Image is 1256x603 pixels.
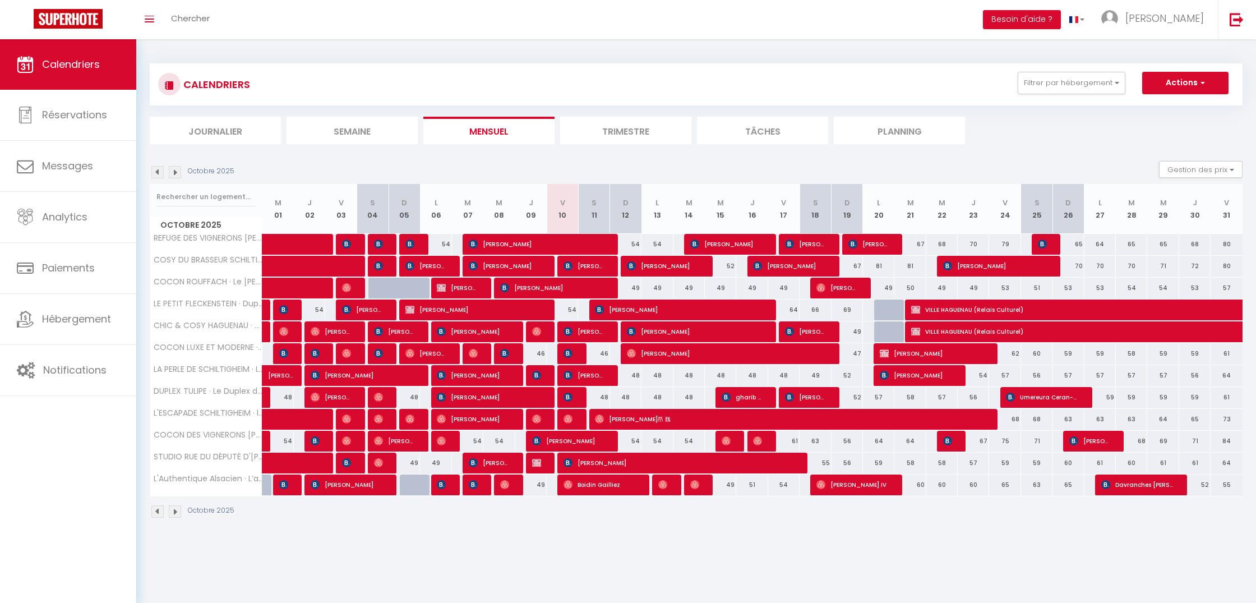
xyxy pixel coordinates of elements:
th: 27 [1084,184,1116,234]
span: [PERSON_NAME] [437,277,479,298]
abbr: M [464,197,471,208]
img: ... [1101,10,1118,27]
abbr: V [560,197,565,208]
span: Noreleen Lubas [342,343,353,364]
span: [PERSON_NAME] [532,452,543,473]
abbr: J [971,197,976,208]
div: 54 [958,365,989,386]
div: 68 [1021,409,1052,430]
span: CHIC & COSY HAGUENAU · Chic&Cosy - Vue Exceptionnelle - [GEOGRAPHIC_DATA] [GEOGRAPHIC_DATA] [152,321,264,330]
abbr: V [781,197,786,208]
div: 80 [1211,256,1243,277]
div: 47 [832,343,863,364]
span: [PERSON_NAME] [785,233,827,255]
div: 68 [1179,234,1211,255]
div: 57 [1211,278,1243,298]
th: 19 [832,184,863,234]
abbr: M [275,197,281,208]
abbr: L [435,197,438,208]
div: 46 [578,343,609,364]
img: Super Booking [34,9,103,29]
span: [PERSON_NAME] IV [816,474,890,495]
th: 06 [420,184,451,234]
div: 52 [705,256,736,277]
div: 48 [389,387,420,408]
th: 24 [989,184,1020,234]
span: [PERSON_NAME] [405,343,447,364]
div: 48 [641,365,673,386]
th: 20 [863,184,894,234]
span: [PERSON_NAME] [753,430,764,452]
p: Octobre 2025 [188,166,234,177]
span: [PERSON_NAME] [279,321,290,342]
abbr: L [877,197,880,208]
div: 56 [1021,365,1052,386]
div: 65 [1116,234,1147,255]
abbr: J [307,197,312,208]
div: 58 [894,387,926,408]
abbr: M [686,197,692,208]
div: 59 [1116,387,1147,408]
th: 18 [800,184,831,234]
th: 22 [926,184,958,234]
span: [PERSON_NAME] [374,321,416,342]
div: 57 [863,387,894,408]
span: COSY DU BRASSEUR SCHILTIGHEIM · Le Cosy du Brasseur - Duplex Schiltigheim [152,256,264,264]
th: 14 [673,184,705,234]
span: [PERSON_NAME] [405,233,416,255]
th: 13 [641,184,673,234]
div: 48 [262,387,294,408]
div: 54 [1116,278,1147,298]
span: [PERSON_NAME] [564,343,574,364]
span: [PERSON_NAME] [469,452,511,473]
span: Atinc Oksal [500,343,511,364]
th: 26 [1052,184,1084,234]
span: LA PERLE DE SCHILTIGHEIM · La Perle de Schiltigheim - Cosy & Lumineux [152,365,264,374]
div: 64 [1147,409,1179,430]
div: 61 [1211,343,1243,364]
div: 63 [1116,409,1147,430]
div: 59 [1052,343,1084,364]
span: REFUGE DES VIGNERONS [PERSON_NAME] · Refuge des Vignerons - [GEOGRAPHIC_DATA] centre historique [152,234,264,242]
div: 63 [1052,409,1084,430]
div: 61 [768,431,800,452]
span: [PERSON_NAME] [627,321,763,342]
span: [PERSON_NAME] [311,365,415,386]
abbr: M [907,197,914,208]
abbr: M [1160,197,1167,208]
div: 57 [1052,365,1084,386]
div: 54 [547,300,578,320]
span: Octobre 2025 [150,217,262,233]
span: LE PETIT FLECKENSTEIN · Duplex Fleckenstein Centre Historique à [GEOGRAPHIC_DATA] [152,300,264,308]
div: 57 [1084,365,1116,386]
span: [PERSON_NAME] [342,430,353,452]
input: Rechercher un logement... [156,187,256,207]
span: [PERSON_NAME] [943,430,954,452]
div: 65 [1179,409,1211,430]
span: [PERSON_NAME] [469,474,479,495]
div: 79 [989,234,1020,255]
span: [PERSON_NAME] [311,343,321,364]
div: 57 [926,387,958,408]
div: 56 [1179,365,1211,386]
span: DUPLEX TULIPE · Le Duplex des Tulipes - Parking inclus - [GEOGRAPHIC_DATA] [152,387,264,395]
span: [PERSON_NAME] 请设置姓名 [532,321,543,342]
span: [PERSON_NAME] [311,321,353,342]
th: 09 [515,184,547,234]
abbr: J [1193,197,1197,208]
span: Hébergement [42,312,111,326]
div: 54 [452,431,483,452]
th: 16 [736,184,768,234]
span: [PERSON_NAME] [405,299,542,320]
div: 54 [641,234,673,255]
span: [PERSON_NAME] [564,365,606,386]
div: 69 [832,300,863,320]
abbr: S [592,197,597,208]
abbr: M [717,197,724,208]
th: 10 [547,184,578,234]
div: 64 [1211,365,1243,386]
abbr: D [401,197,407,208]
th: 07 [452,184,483,234]
div: 56 [958,387,989,408]
div: 54 [641,431,673,452]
